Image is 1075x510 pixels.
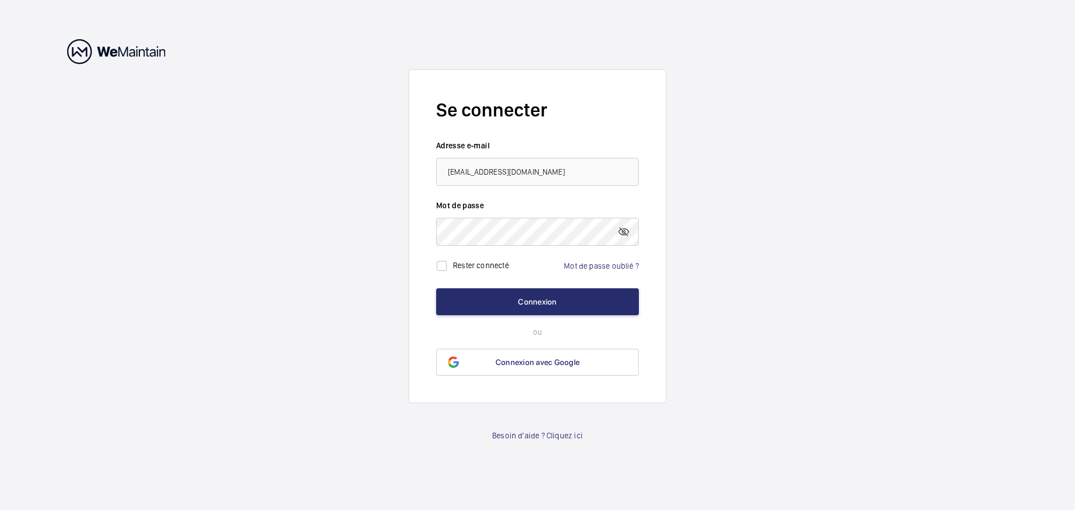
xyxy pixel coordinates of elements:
[453,260,509,269] label: Rester connecté
[436,97,639,123] h2: Se connecter
[496,358,579,367] span: Connexion avec Google
[436,288,639,315] button: Connexion
[436,158,639,186] input: Votre adresse e-mail
[564,261,639,270] a: Mot de passe oublié ?
[436,140,639,151] label: Adresse e-mail
[436,326,639,338] p: ou
[492,430,583,441] a: Besoin d'aide ? Cliquez ici
[436,200,639,211] label: Mot de passe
